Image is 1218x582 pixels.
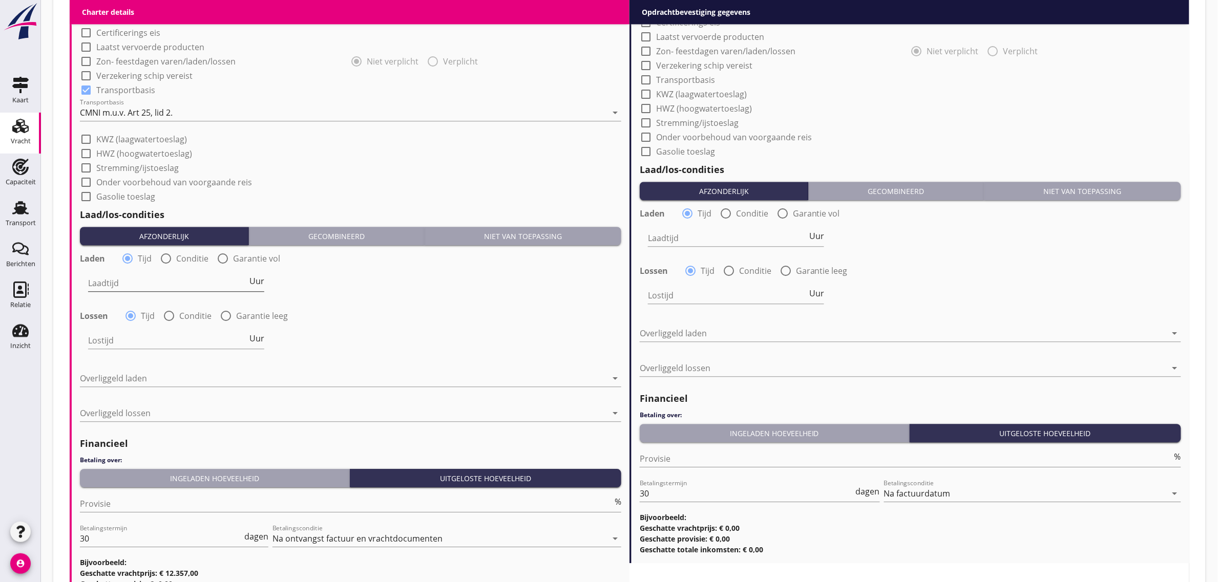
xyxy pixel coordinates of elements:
[96,42,204,52] label: Laatst vervoerde producten
[249,227,425,245] button: Gecombineerd
[96,134,187,144] label: KWZ (laagwatertoeslag)
[640,411,1181,420] h4: Betaling over:
[656,118,739,128] label: Stremming/ijstoeslag
[1169,327,1181,339] i: arrow_drop_down
[80,2,99,11] div: Staal
[736,208,768,219] label: Conditie
[1169,487,1181,500] i: arrow_drop_down
[644,428,905,439] div: Ingeladen hoeveelheid
[6,220,36,226] div: Transport
[84,473,345,484] div: Ingeladen hoeveelheid
[609,372,621,384] i: arrow_drop_down
[10,342,31,349] div: Inzicht
[96,148,192,159] label: HWZ (hoogwatertoeslag)
[609,106,621,119] i: arrow_drop_down
[884,489,951,498] div: Na factuurdatum
[96,163,179,173] label: Stremming/ijstoeslag
[656,46,795,56] label: Zon- feestdagen varen/laden/lossen
[984,182,1181,200] button: Niet van toepassing
[640,424,910,442] button: Ingeladen hoeveelheid
[80,253,105,264] strong: Laden
[613,498,621,506] div: %
[2,3,39,40] img: logo-small.a267ee39.svg
[809,182,984,200] button: Gecombineerd
[429,231,617,242] div: Niet van toepassing
[813,186,980,197] div: Gecombineerd
[640,544,1181,555] h3: Geschatte totale inkomsten: € 0,00
[272,534,443,543] div: Na ontvangst factuur en vrachtdocumenten
[96,71,193,81] label: Verzekering schip vereist
[656,89,747,99] label: KWZ (laagwatertoeslag)
[242,532,268,541] div: dagen
[12,97,29,103] div: Kaart
[609,532,621,545] i: arrow_drop_down
[80,456,621,465] h4: Betaling over:
[179,311,212,321] label: Conditie
[10,553,31,574] i: account_circle
[80,495,613,512] input: Provisie
[80,311,108,321] strong: Lossen
[80,469,350,487] button: Ingeladen hoeveelheid
[809,232,824,240] span: Uur
[648,287,807,304] input: Lostijd
[88,275,247,291] input: Laadtijd
[656,60,752,71] label: Verzekering schip vereist
[656,146,715,157] label: Gasolie toeslag
[80,557,621,568] h3: Bijvoorbeeld:
[640,523,1181,533] h3: Geschatte vrachtprijs: € 0,00
[425,227,621,245] button: Niet van toepassing
[236,311,288,321] label: Garantie leeg
[80,437,621,450] h2: Financieel
[640,485,854,502] input: Betalingstermijn
[80,108,173,117] div: CMNI m.u.v. Art 25, lid 2.
[6,261,35,267] div: Berichten
[656,3,725,13] label: Laadruimvloer eis
[10,301,31,308] div: Relatie
[640,450,1172,467] input: Provisie
[648,230,807,246] input: Laadtijd
[809,289,824,297] span: Uur
[96,191,155,202] label: Gasolie toeslag
[644,186,804,197] div: Afzonderlijk
[96,28,160,38] label: Certificerings eis
[138,253,152,264] label: Tijd
[656,103,752,114] label: HWZ (hoogwatertoeslag)
[701,266,715,276] label: Tijd
[11,138,31,144] div: Vracht
[989,186,1177,197] div: Niet van toepassing
[640,392,1181,405] h2: Financieel
[88,332,247,349] input: Lostijd
[854,487,880,495] div: dagen
[249,277,264,285] span: Uur
[698,208,711,219] label: Tijd
[656,132,812,142] label: Onder voorbehoud van voorgaande reis
[6,179,36,185] div: Capaciteit
[796,266,848,276] label: Garantie leeg
[96,56,236,67] label: Zon- feestdagen varen/laden/lossen
[176,253,208,264] label: Conditie
[1172,452,1181,461] div: %
[80,208,621,222] h2: Laad/los-condities
[141,311,155,321] label: Tijd
[914,428,1177,439] div: Uitgeloste hoeveelheid
[640,208,665,219] strong: Laden
[350,469,621,487] button: Uitgeloste hoeveelheid
[253,231,420,242] div: Gecombineerd
[739,266,771,276] label: Conditie
[96,85,155,95] label: Transportbasis
[640,266,668,276] strong: Lossen
[84,231,244,242] div: Afzonderlijk
[80,530,242,547] input: Betalingstermijn
[910,424,1181,442] button: Uitgeloste hoeveelheid
[80,227,249,245] button: Afzonderlijk
[96,177,252,187] label: Onder voorbehoud van voorgaande reis
[354,473,617,484] div: Uitgeloste hoeveelheid
[640,533,1181,544] h3: Geschatte provisie: € 0,00
[609,407,621,419] i: arrow_drop_down
[656,17,720,28] label: Certificerings eis
[233,253,280,264] label: Garantie vol
[656,75,715,85] label: Transportbasis
[793,208,840,219] label: Garantie vol
[640,512,1181,523] h3: Bijvoorbeeld:
[640,163,1181,177] h2: Laad/los-condities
